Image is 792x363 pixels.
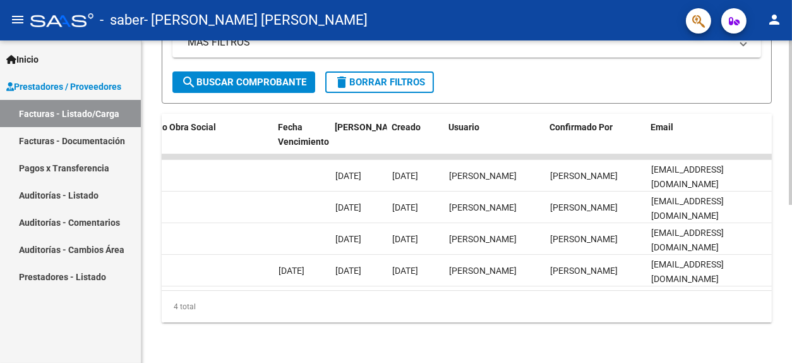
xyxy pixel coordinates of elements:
[115,114,273,169] datatable-header-cell: Comentario Obra Social
[325,71,434,93] button: Borrar Filtros
[335,266,361,276] span: [DATE]
[544,114,645,169] datatable-header-cell: Confirmado Por
[188,35,731,49] mat-panel-title: MAS FILTROS
[279,266,304,276] span: [DATE]
[120,122,216,132] span: Comentario Obra Social
[335,171,361,181] span: [DATE]
[392,202,418,212] span: [DATE]
[392,234,418,244] span: [DATE]
[651,196,724,221] span: [EMAIL_ADDRESS][DOMAIN_NAME]
[651,228,724,252] span: [EMAIL_ADDRESS][DOMAIN_NAME]
[334,75,349,90] mat-icon: delete
[334,77,425,88] span: Borrar Filtros
[449,171,517,181] span: [PERSON_NAME]
[448,122,479,132] span: Usuario
[449,266,517,276] span: [PERSON_NAME]
[162,291,772,323] div: 4 total
[550,202,618,212] span: [PERSON_NAME]
[651,164,724,189] span: [EMAIL_ADDRESS][DOMAIN_NAME]
[172,71,315,93] button: Buscar Comprobante
[392,122,421,132] span: Creado
[181,77,306,88] span: Buscar Comprobante
[6,80,121,94] span: Prestadores / Proveedores
[278,122,329,147] span: Fecha Vencimiento
[335,122,403,132] span: [PERSON_NAME]
[449,202,517,212] span: [PERSON_NAME]
[550,266,618,276] span: [PERSON_NAME]
[181,75,196,90] mat-icon: search
[335,202,361,212] span: [DATE]
[330,114,387,169] datatable-header-cell: Fecha Confimado
[6,52,39,66] span: Inicio
[550,171,618,181] span: [PERSON_NAME]
[449,234,517,244] span: [PERSON_NAME]
[549,122,613,132] span: Confirmado Por
[550,234,618,244] span: [PERSON_NAME]
[10,12,25,27] mat-icon: menu
[335,234,361,244] span: [DATE]
[392,171,418,181] span: [DATE]
[100,6,144,34] span: - saber
[392,266,418,276] span: [DATE]
[144,6,368,34] span: - [PERSON_NAME] [PERSON_NAME]
[273,114,330,169] datatable-header-cell: Fecha Vencimiento
[443,114,544,169] datatable-header-cell: Usuario
[387,114,443,169] datatable-header-cell: Creado
[645,114,772,169] datatable-header-cell: Email
[172,27,761,58] mat-expansion-panel-header: MAS FILTROS
[651,259,724,284] span: [EMAIL_ADDRESS][DOMAIN_NAME]
[767,12,782,27] mat-icon: person
[651,122,673,132] span: Email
